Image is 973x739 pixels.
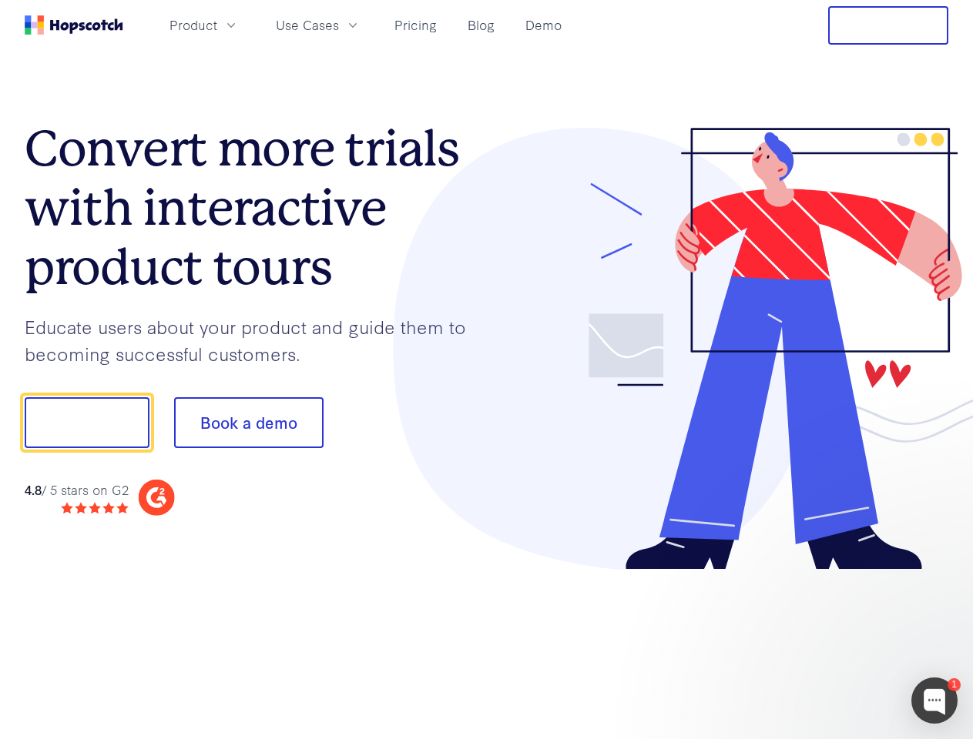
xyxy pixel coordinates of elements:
a: Blog [461,12,501,38]
a: Home [25,15,123,35]
a: Pricing [388,12,443,38]
strong: 4.8 [25,480,42,498]
button: Free Trial [828,6,948,45]
span: Use Cases [276,15,339,35]
a: Demo [519,12,568,38]
h1: Convert more trials with interactive product tours [25,119,487,296]
p: Educate users about your product and guide them to becoming successful customers. [25,313,487,366]
button: Book a demo [174,397,324,448]
button: Show me! [25,397,149,448]
button: Product [160,12,248,38]
div: / 5 stars on G2 [25,480,129,500]
button: Use Cases [267,12,370,38]
span: Product [169,15,217,35]
div: 1 [948,678,961,691]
